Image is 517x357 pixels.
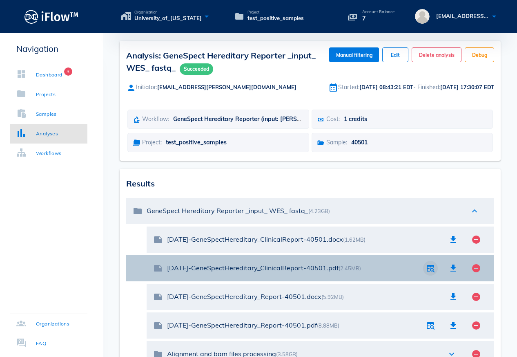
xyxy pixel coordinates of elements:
[317,322,339,329] span: (8.88MB)
[153,263,163,273] i: note
[382,47,408,62] button: Edit
[413,83,440,91] span: - Finished:
[338,83,359,91] span: Started:
[344,115,367,123] span: 1 credits
[180,63,213,75] span: Succeeded
[336,52,372,58] span: Manual filtering
[339,265,361,272] span: (2.45MB)
[133,206,143,216] i: folder
[36,130,58,138] div: Analyses
[415,9,430,24] img: avatar.16069ca8.svg
[471,235,481,245] i: remove_circle
[326,139,347,146] span: Sample:
[36,339,46,348] div: FAQ
[471,292,481,302] i: remove_circle
[142,115,169,123] span: Workflow:
[321,294,344,300] span: (5.92MB)
[166,139,227,146] span: test_positive_samples
[465,47,494,62] button: Debug
[440,84,494,90] span: [DATE] 17:30:07 EDT
[136,83,157,91] span: Initiator:
[472,52,487,58] span: Debug
[471,321,481,330] i: remove_circle
[173,115,347,123] span: GeneSpect Hereditary Reporter (input: [PERSON_NAME], fastq)
[142,139,162,146] span: Project:
[36,90,56,99] div: Projects
[126,178,155,189] span: Results
[147,207,461,215] div: GeneSpect Hereditary Reporter _input_ WES_ fastq_
[329,47,379,62] button: Manual filtering
[247,14,304,22] span: test_positive_samples
[36,149,62,157] div: Workflows
[36,320,69,328] div: Organizations
[326,115,340,123] span: Cost:
[153,235,163,245] i: note
[343,236,365,243] span: (1.62MB)
[362,14,395,23] p: 7
[153,292,163,302] i: note
[64,67,72,76] span: Badge
[419,52,455,58] span: Delete analysis
[36,110,57,118] div: Samples
[247,10,304,14] span: Project
[134,10,202,14] span: Organization
[351,139,368,146] span: 40501
[157,84,296,90] span: [EMAIL_ADDRESS][PERSON_NAME][DOMAIN_NAME]
[359,84,413,90] span: [DATE] 08:43:21 EDT
[470,206,479,216] i: expand_less
[126,50,316,73] span: Analysis: GeneSpect Hereditary Reporter _input_ WES_ fastq_
[476,316,507,347] iframe: Drift Widget Chat Controller
[167,293,442,301] div: [DATE]-GeneSpectHereditary_Report-40501.docx
[308,208,330,214] span: (4.23GB)
[153,321,163,330] i: note
[167,236,442,243] div: [DATE]-GeneSpectHereditary_ClinicalReport-40501.docx
[389,52,401,58] span: Edit
[167,264,419,272] div: [DATE]-GeneSpectHereditary_ClinicalReport-40501.pdf
[362,10,395,14] p: Account Balance
[167,321,419,329] div: [DATE]-GeneSpectHereditary_Report-40501.pdf
[134,14,202,22] span: University_of_[US_STATE]
[10,43,87,55] p: Navigation
[412,47,461,62] button: Delete analysis
[471,263,481,273] i: remove_circle
[36,71,62,79] div: Dashboard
